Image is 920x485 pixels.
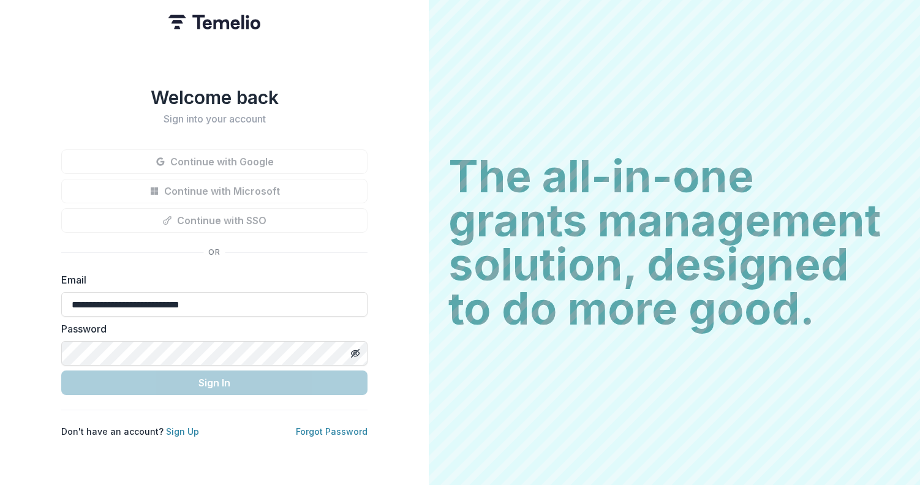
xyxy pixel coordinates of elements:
a: Forgot Password [296,426,368,437]
button: Continue with Google [61,149,368,174]
h2: Sign into your account [61,113,368,125]
button: Toggle password visibility [345,344,365,363]
button: Sign In [61,370,368,395]
h1: Welcome back [61,86,368,108]
img: Temelio [168,15,260,29]
button: Continue with Microsoft [61,179,368,203]
label: Email [61,273,360,287]
a: Sign Up [166,426,199,437]
p: Don't have an account? [61,425,199,438]
button: Continue with SSO [61,208,368,233]
label: Password [61,321,360,336]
